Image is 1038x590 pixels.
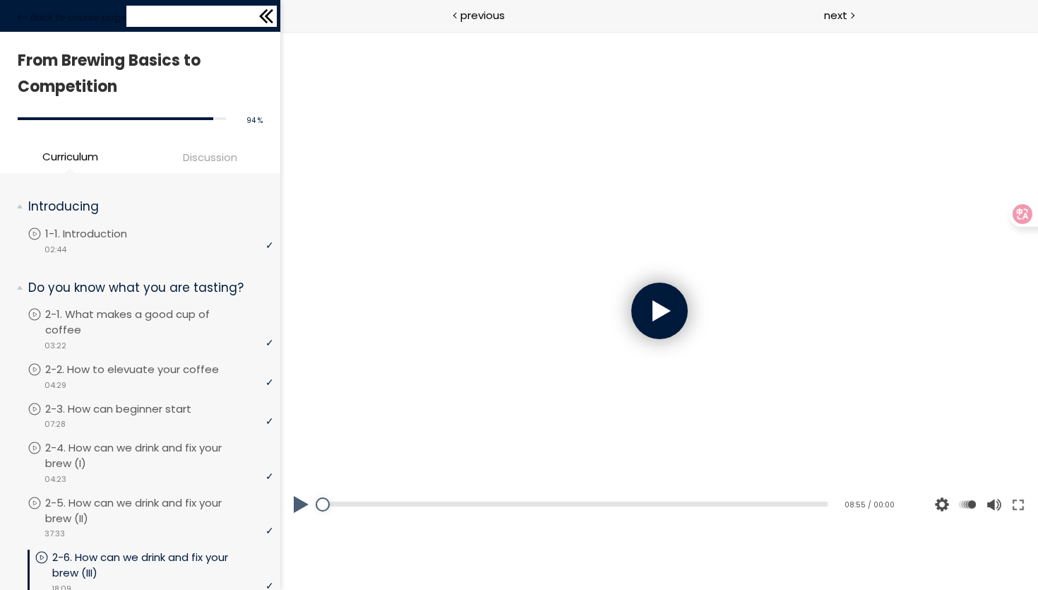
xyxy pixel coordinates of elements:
[183,149,237,165] span: Discussion
[28,279,263,297] p: Do you know what you are tasting?
[674,454,700,493] div: Change playback rate
[44,340,66,352] span: 03:22
[45,440,273,471] p: 2-4. How can we drink and fix your brew (I)
[676,454,698,493] button: Play back rate
[45,362,247,377] p: 2-2. How to elevuate your coffee
[651,454,672,493] button: Video quality
[28,198,263,216] p: Introducing
[18,11,126,25] a: Back to course page
[45,226,155,242] p: 1-1. Introduction
[52,550,273,581] p: 2-6. How can we drink and fix your brew (III)
[45,495,273,526] p: 2-5. How can we drink and fix your brew (II)
[824,7,847,23] span: next
[702,454,723,493] button: Volume
[45,401,220,417] p: 2-3. How can beginner start
[44,244,66,256] span: 02:44
[44,418,66,430] span: 07:28
[45,307,273,338] p: 2-1. What makes a good cup of coffee
[18,47,256,100] h1: From Brewing Basics to Competition
[30,11,126,25] span: Back to course page
[44,473,66,485] span: 04:23
[560,468,614,480] div: 08:55 / 00:00
[460,7,505,23] span: previous
[246,115,263,126] span: 94 %
[44,528,65,540] span: 37:33
[42,148,98,165] span: Curriculum
[44,379,66,391] span: 04:29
